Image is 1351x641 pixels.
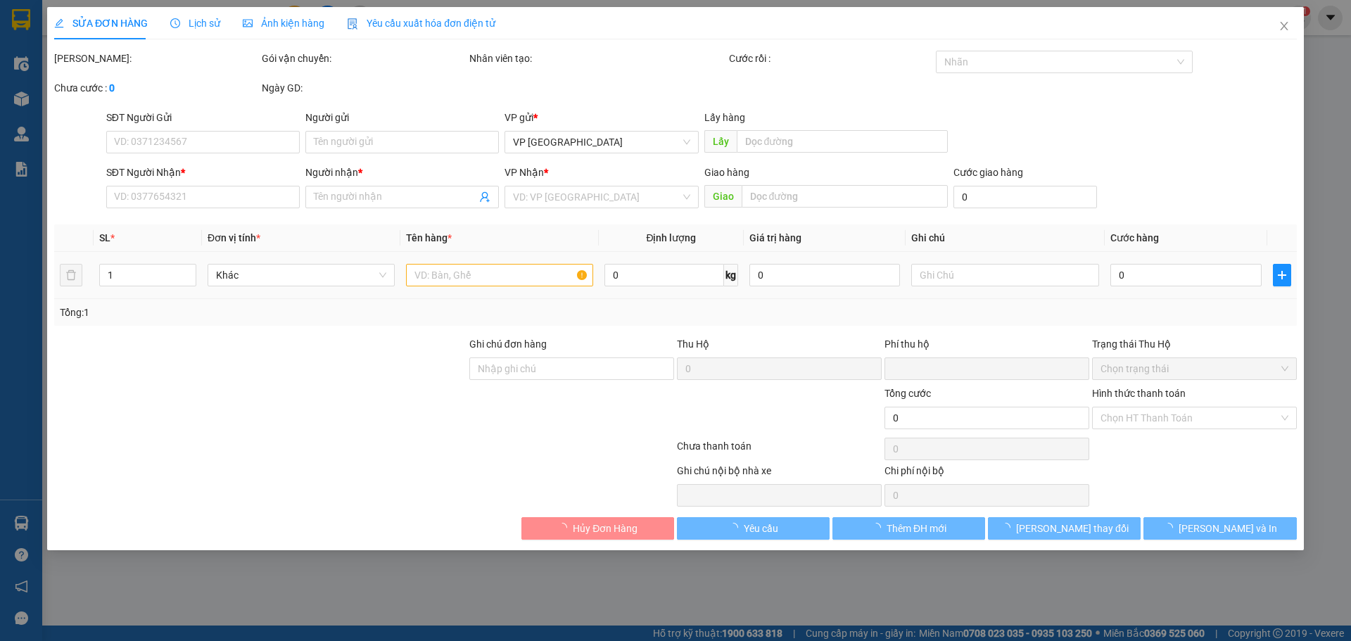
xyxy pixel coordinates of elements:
button: Thêm ĐH mới [832,517,985,540]
span: SỬA ĐƠN HÀNG [54,18,148,29]
img: icon [347,18,358,30]
button: Hủy Đơn Hàng [521,517,674,540]
span: close [1279,20,1290,32]
span: Lấy [704,130,737,153]
label: Hình thức thanh toán [1092,388,1186,399]
div: SĐT Người Nhận [106,165,300,180]
div: Tổng: 1 [60,305,521,320]
div: Phí thu hộ [884,336,1089,357]
input: VD: Bàn, Ghế [406,264,593,286]
div: Ghi chú nội bộ nhà xe [677,463,882,484]
label: Cước giao hàng [953,167,1023,178]
span: picture [243,18,253,28]
label: Ghi chú đơn hàng [469,338,547,350]
button: Close [1264,7,1304,46]
span: Tổng cước [884,388,931,399]
span: Lịch sử [170,18,220,29]
span: [PERSON_NAME] thay đổi [1016,521,1129,536]
span: loading [871,523,887,533]
span: Hủy Đơn Hàng [573,521,638,536]
div: Người nhận [305,165,499,180]
span: Yêu cầu xuất hóa đơn điện tử [347,18,495,29]
span: VP Nhận [505,167,545,178]
span: [PERSON_NAME] và In [1179,521,1277,536]
span: Tên hàng [406,232,452,243]
span: clock-circle [170,18,180,28]
span: edit [54,18,64,28]
b: 0 [109,82,115,94]
input: Cước giao hàng [953,186,1097,208]
span: Yêu cầu [744,521,778,536]
span: user-add [480,191,491,203]
span: Giá trị hàng [749,232,801,243]
input: Ghi chú đơn hàng [469,357,674,380]
div: Chưa cước : [54,80,259,96]
div: Chi phí nội bộ [884,463,1089,484]
button: [PERSON_NAME] và In [1144,517,1297,540]
div: Nhân viên tạo: [469,51,726,66]
span: Cước hàng [1110,232,1159,243]
span: Giao hàng [704,167,749,178]
button: delete [60,264,82,286]
div: Ngày GD: [262,80,467,96]
div: Trạng thái Thu Hộ [1092,336,1297,352]
span: kg [724,264,738,286]
span: Thu Hộ [677,338,709,350]
span: Thêm ĐH mới [887,521,946,536]
span: Ảnh kiện hàng [243,18,324,29]
input: Dọc đường [742,185,948,208]
span: loading [728,523,744,533]
div: SĐT Người Gửi [106,110,300,125]
span: Khác [216,265,386,286]
input: Dọc đường [737,130,948,153]
div: Chưa thanh toán [675,438,883,463]
span: Lấy hàng [704,112,745,123]
div: Gói vận chuyển: [262,51,467,66]
input: Ghi Chú [912,264,1099,286]
button: [PERSON_NAME] thay đổi [988,517,1141,540]
button: Yêu cầu [677,517,830,540]
span: Định lượng [647,232,697,243]
th: Ghi chú [906,224,1105,252]
span: Chọn trạng thái [1101,358,1288,379]
div: Người gửi [305,110,499,125]
span: loading [1001,523,1016,533]
span: SL [99,232,110,243]
span: plus [1274,269,1290,281]
span: Giao [704,185,742,208]
button: plus [1273,264,1291,286]
span: loading [1163,523,1179,533]
div: VP gửi [505,110,699,125]
span: VP Mỹ Đình [514,132,690,153]
span: loading [557,523,573,533]
span: Đơn vị tính [208,232,260,243]
div: Cước rồi : [729,51,934,66]
div: [PERSON_NAME]: [54,51,259,66]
